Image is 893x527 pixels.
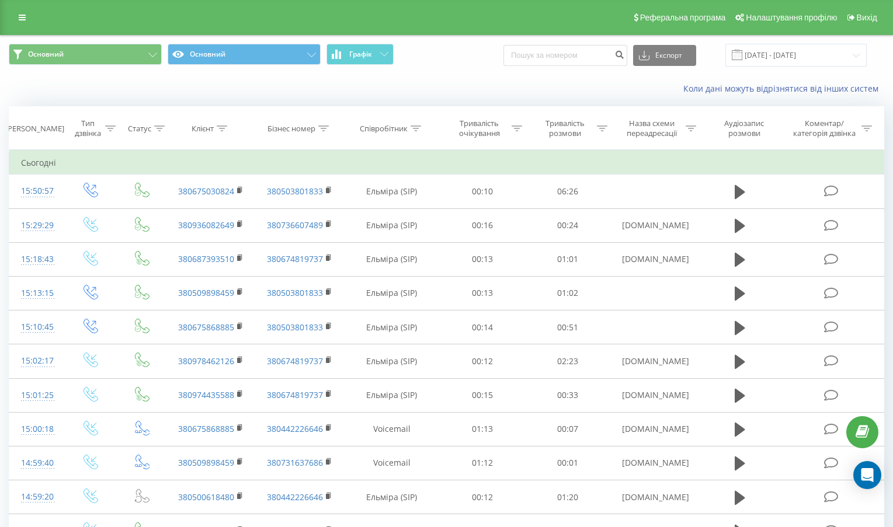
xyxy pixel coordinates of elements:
td: 01:02 [525,276,610,310]
a: 380503801833 [267,322,323,333]
div: Коментар/категорія дзвінка [790,118,859,138]
td: Voicemail [344,446,440,480]
div: Клієнт [192,124,214,134]
div: 15:13:15 [21,282,52,305]
td: 00:15 [440,378,525,412]
div: 15:01:25 [21,384,52,407]
a: 380978462126 [178,355,234,367]
td: Сьогодні [9,151,884,174]
div: Тип дзвінка [74,118,102,138]
span: Налаштування профілю [746,13,837,22]
td: 00:12 [440,480,525,514]
div: 15:50:57 [21,180,52,203]
div: 15:10:45 [21,316,52,338]
td: Ельміра (SIP) [344,174,440,208]
div: 15:00:18 [21,418,52,441]
div: 15:02:17 [21,350,52,372]
div: Бізнес номер [267,124,315,134]
a: 380731637686 [267,457,323,468]
td: 01:13 [440,412,525,446]
div: Назва схеми переадресації [621,118,683,138]
a: 380736607489 [267,219,323,231]
td: Voicemail [344,412,440,446]
button: Основний [9,44,162,65]
td: 00:24 [525,208,610,242]
div: 15:18:43 [21,248,52,271]
span: Графік [349,50,372,58]
button: Експорт [633,45,696,66]
td: 00:12 [440,344,525,378]
a: 380674819737 [267,355,323,367]
span: Реферальна програма [640,13,726,22]
div: Тривалість очікування [450,118,509,138]
td: Ельміра (SIP) [344,378,440,412]
div: 15:29:29 [21,214,52,237]
a: 380509898459 [178,457,234,468]
span: Основний [28,50,64,59]
div: Аудіозапис розмови [710,118,778,138]
td: [DOMAIN_NAME] [610,208,699,242]
td: Ельміра (SIP) [344,480,440,514]
td: Ельміра (SIP) [344,208,440,242]
a: 380687393510 [178,253,234,264]
td: Ельміра (SIP) [344,344,440,378]
td: 06:26 [525,174,610,208]
td: 00:51 [525,310,610,344]
a: 380936082649 [178,219,234,231]
a: 380442226646 [267,423,323,434]
div: Статус [128,124,151,134]
a: 380500618480 [178,491,234,502]
div: Open Intercom Messenger [853,461,881,489]
button: Основний [168,44,321,65]
a: 380974435588 [178,389,234,400]
td: Ельміра (SIP) [344,242,440,276]
td: [DOMAIN_NAME] [610,378,699,412]
button: Графік [326,44,394,65]
div: Співробітник [360,124,408,134]
td: Ельміра (SIP) [344,310,440,344]
div: [PERSON_NAME] [5,124,64,134]
div: 14:59:40 [21,452,52,474]
td: 00:01 [525,446,610,480]
span: Вихід [857,13,877,22]
a: 380675868885 [178,322,234,333]
a: 380674819737 [267,253,323,264]
td: 01:12 [440,446,525,480]
a: 380675868885 [178,423,234,434]
td: 00:10 [440,174,525,208]
td: [DOMAIN_NAME] [610,446,699,480]
div: Тривалість розмови [536,118,594,138]
td: 00:07 [525,412,610,446]
td: 01:01 [525,242,610,276]
td: [DOMAIN_NAME] [610,242,699,276]
td: 02:23 [525,344,610,378]
td: 00:13 [440,242,525,276]
a: 380503801833 [267,186,323,197]
td: [DOMAIN_NAME] [610,344,699,378]
td: 00:33 [525,378,610,412]
td: 01:20 [525,480,610,514]
a: 380674819737 [267,389,323,400]
td: 00:16 [440,208,525,242]
a: Коли дані можуть відрізнятися вiд інших систем [683,83,884,94]
a: 380503801833 [267,287,323,298]
div: 14:59:20 [21,486,52,508]
td: Ельміра (SIP) [344,276,440,310]
input: Пошук за номером [503,45,627,66]
td: 00:14 [440,310,525,344]
a: 380675030824 [178,186,234,197]
a: 380442226646 [267,491,323,502]
a: 380509898459 [178,287,234,298]
td: [DOMAIN_NAME] [610,480,699,514]
td: [DOMAIN_NAME] [610,412,699,446]
td: 00:13 [440,276,525,310]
